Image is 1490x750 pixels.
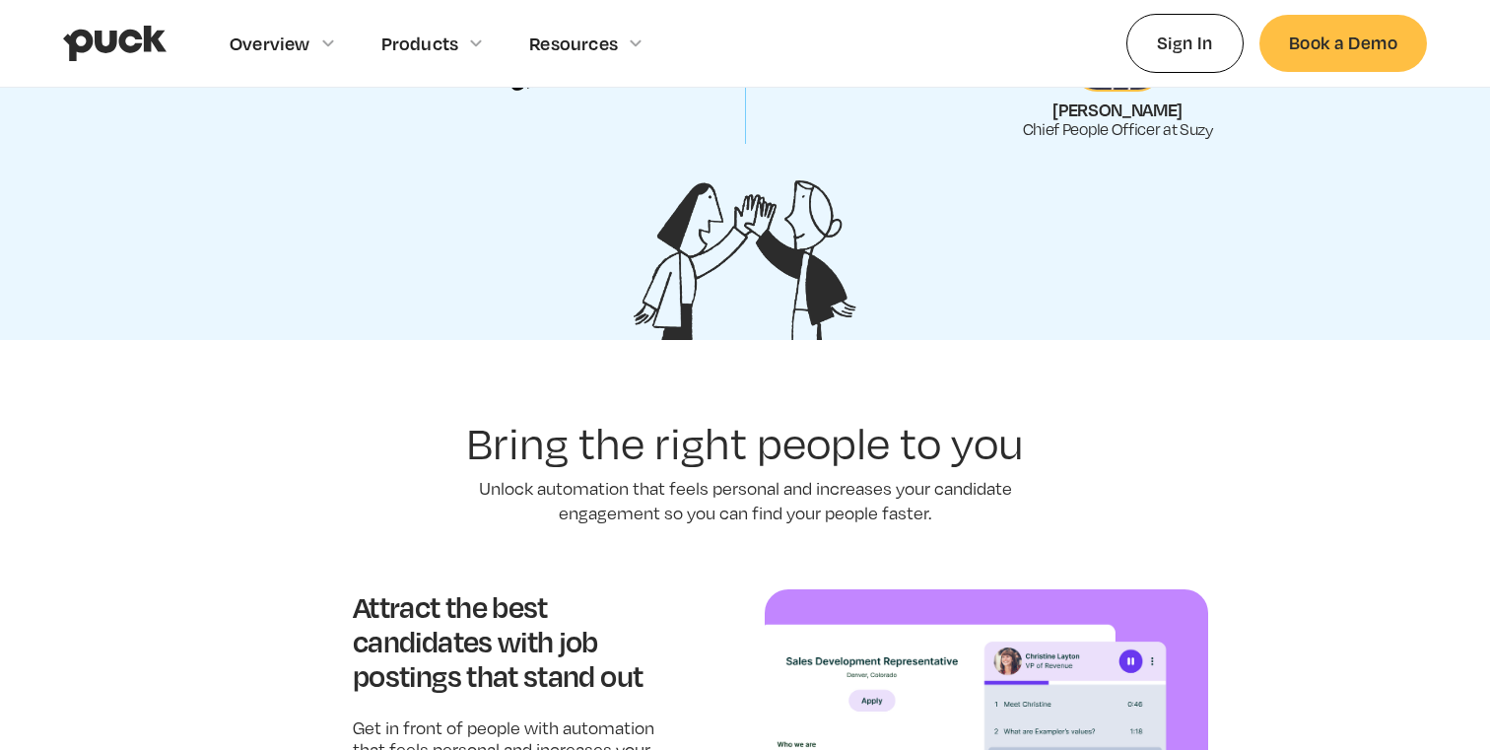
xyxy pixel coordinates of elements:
[1023,120,1213,139] div: Chief People Officer at Suzy
[454,419,1036,468] h2: Bring the right people to you
[529,33,618,54] div: Resources
[230,33,310,54] div: Overview
[353,589,654,694] h3: Attract the best candidates with job postings that stand out
[1126,14,1244,72] a: Sign In
[449,476,1041,526] p: Unlock automation that feels personal and increases your candidate engagement so you can find you...
[1259,15,1427,71] a: Book a Demo
[381,33,459,54] div: Products
[1052,100,1183,120] div: [PERSON_NAME]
